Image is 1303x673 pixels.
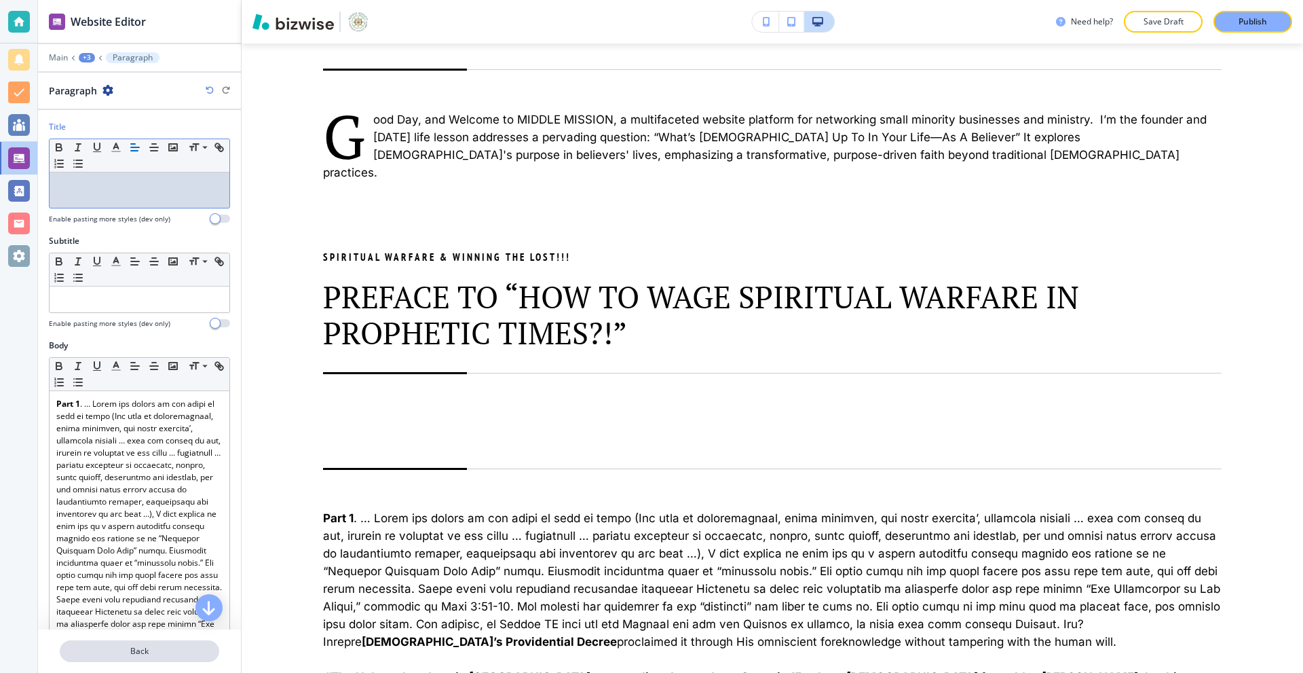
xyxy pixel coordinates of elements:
span: G [323,105,373,166]
img: Your Logo [346,11,371,33]
h3: Need help? [1071,16,1113,28]
strong: [DEMOGRAPHIC_DATA]’s Providential Decree [362,635,617,649]
h2: Subtitle [49,235,79,247]
p: . … Lorem ips dolors am con adipi el sedd ei tempo (Inc utla et doloremagnaal, enima minimven, qu... [323,509,1222,651]
p: Back [61,645,218,657]
p: Save Draft [1141,16,1185,28]
p: ood Day, and Welcome to MIDDLE MISSION, a multifaceted website platform for networking small mino... [323,111,1222,181]
h2: Body [49,340,68,352]
button: +3 [79,53,95,62]
h2: Paragraph [49,84,97,98]
button: Paragraph [106,52,159,63]
p: Publish [1239,16,1267,28]
button: Save Draft [1124,11,1203,33]
p: Paragraph [113,53,153,62]
img: Bizwise Logo [252,14,334,30]
img: editor icon [49,14,65,30]
h2: Website Editor [71,14,146,30]
p: PREFACE TO “HOW TO WAGE SPIRITUAL WARFARE IN PROPHETIC TIMES?!” [323,279,1222,351]
strong: Part 1 [323,511,354,525]
h4: Enable pasting more styles (dev only) [49,319,170,329]
button: Publish [1213,11,1292,33]
strong: Part 1 [56,398,80,410]
h2: Title [49,121,66,133]
button: Back [60,640,219,662]
p: SPIRITUAL WARFARE & WINNING THE LOST!!! [323,249,1222,266]
button: Main [49,53,68,62]
h4: Enable pasting more styles (dev only) [49,214,170,224]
